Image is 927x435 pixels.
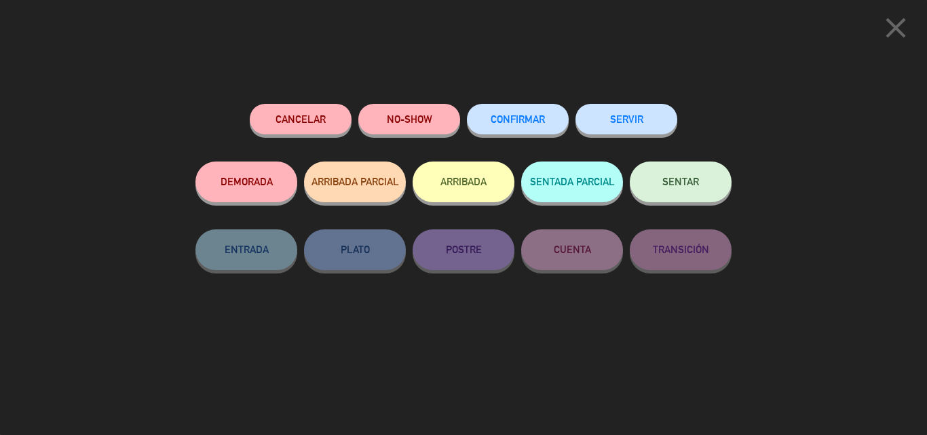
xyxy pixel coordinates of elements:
[630,229,732,270] button: TRANSICIÓN
[521,229,623,270] button: CUENTA
[467,104,569,134] button: CONFIRMAR
[250,104,352,134] button: Cancelar
[662,176,699,187] span: SENTAR
[875,10,917,50] button: close
[311,176,399,187] span: ARRIBADA PARCIAL
[304,162,406,202] button: ARRIBADA PARCIAL
[630,162,732,202] button: SENTAR
[413,162,514,202] button: ARRIBADA
[304,229,406,270] button: PLATO
[413,229,514,270] button: POSTRE
[575,104,677,134] button: SERVIR
[491,113,545,125] span: CONFIRMAR
[195,229,297,270] button: ENTRADA
[358,104,460,134] button: NO-SHOW
[879,11,913,45] i: close
[521,162,623,202] button: SENTADA PARCIAL
[195,162,297,202] button: DEMORADA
